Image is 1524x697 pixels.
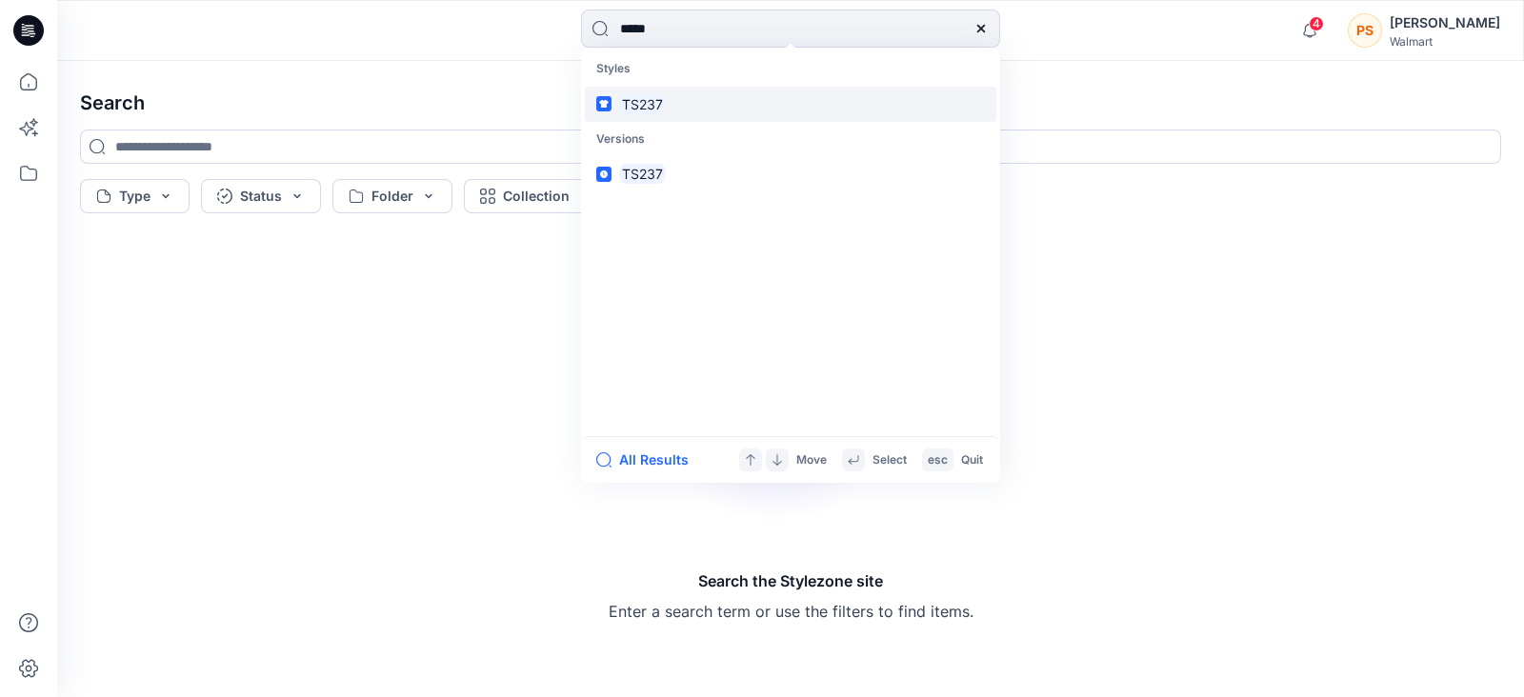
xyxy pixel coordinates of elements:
[1390,34,1500,49] div: Walmart
[872,450,907,470] p: Select
[1348,13,1382,48] div: PS
[609,600,973,623] p: Enter a search term or use the filters to find items.
[585,87,996,122] a: TS237
[585,122,996,157] p: Versions
[596,448,701,471] button: All Results
[585,51,996,87] p: Styles
[1309,16,1324,31] span: 4
[609,569,973,592] h5: Search the Stylezone site
[619,93,666,115] mark: TS237
[928,450,948,470] p: esc
[201,179,321,213] button: Status
[464,179,609,213] button: Collection
[585,156,996,191] a: TS237
[619,163,666,185] mark: TS237
[1390,11,1500,34] div: [PERSON_NAME]
[80,179,190,213] button: Type
[796,450,827,470] p: Move
[65,76,1516,129] h4: Search
[961,450,983,470] p: Quit
[332,179,452,213] button: Folder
